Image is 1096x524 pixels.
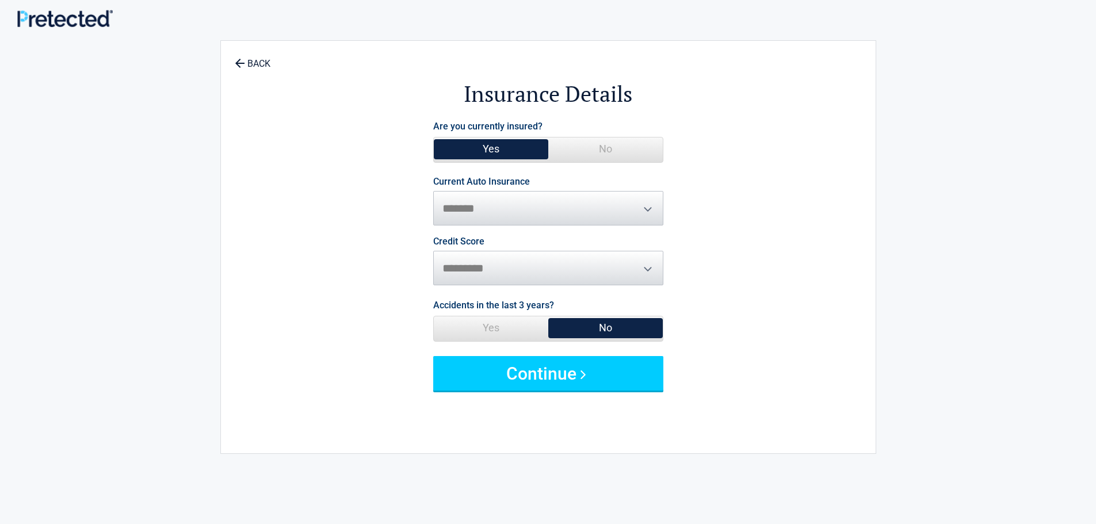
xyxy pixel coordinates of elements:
span: No [548,137,663,160]
label: Accidents in the last 3 years? [433,297,554,313]
label: Are you currently insured? [433,118,543,134]
h2: Insurance Details [284,79,812,109]
a: BACK [232,48,273,68]
button: Continue [433,356,663,391]
label: Credit Score [433,237,484,246]
label: Current Auto Insurance [433,177,530,186]
span: Yes [434,137,548,160]
span: No [548,316,663,339]
img: Main Logo [17,10,113,27]
span: Yes [434,316,548,339]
